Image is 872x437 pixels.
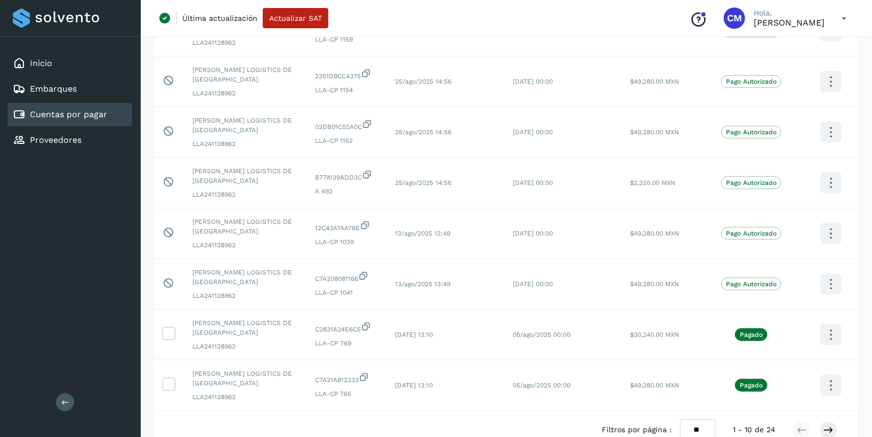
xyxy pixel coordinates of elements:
[733,424,776,435] span: 1 - 10 de 24
[30,58,52,68] a: Inicio
[630,382,679,389] span: $49,280.00 MXN
[630,78,679,85] span: $49,280.00 MXN
[192,65,298,84] span: [PERSON_NAME] LOGISTICS DE [GEOGRAPHIC_DATA]
[630,179,675,187] span: $2,320.00 MXN
[192,268,298,287] span: [PERSON_NAME] LOGISTICS DE [GEOGRAPHIC_DATA]
[7,52,132,75] div: Inicio
[315,136,378,145] span: LLA-CP 1152
[263,8,328,28] button: Actualizar SAT
[513,179,553,187] span: [DATE] 00:00
[192,342,298,351] span: LLA241128962
[192,291,298,301] span: LLA241128962
[269,14,322,22] span: Actualizar SAT
[740,331,763,338] p: Pagado
[395,331,433,338] span: [DATE] 13:10
[192,240,298,250] span: LLA241128962
[395,128,451,136] span: 25/ago/2025 14:56
[315,372,378,385] span: C7A21A812333
[395,230,450,237] span: 13/ago/2025 13:49
[630,331,679,338] span: $30,240.00 MXN
[754,18,825,28] p: Cynthia Mendoza
[513,78,553,85] span: [DATE] 00:00
[192,38,298,47] span: LLA241128962
[7,128,132,152] div: Proveedores
[395,382,433,389] span: [DATE] 13:10
[192,88,298,98] span: LLA241128962
[602,424,672,435] span: Filtros por página :
[395,280,450,288] span: 13/ago/2025 13:49
[315,288,378,297] span: LLA-CP 1041
[30,109,107,119] a: Cuentas por pagar
[192,139,298,149] span: LLA241128962
[30,84,77,94] a: Embarques
[7,103,132,126] div: Cuentas por pagar
[182,13,257,23] p: Última actualización
[395,179,451,187] span: 25/ago/2025 14:56
[315,187,378,196] span: A 492
[726,179,777,187] p: Pago Autorizado
[726,78,777,85] p: Pago Autorizado
[513,331,570,338] span: 05/ago/2025 00:00
[192,166,298,185] span: [PERSON_NAME] LOGISTICS DE [GEOGRAPHIC_DATA]
[630,280,679,288] span: $49,280.00 MXN
[192,392,298,402] span: LLA241128962
[630,230,679,237] span: $49,280.00 MXN
[315,220,378,233] span: 12C43A7AA76E
[630,128,679,136] span: $49,280.00 MXN
[513,230,553,237] span: [DATE] 00:00
[754,9,825,18] p: Hola,
[30,135,82,145] a: Proveedores
[315,389,378,399] span: LLA-CP 765
[315,321,378,334] span: C2831A24E6C5
[513,280,553,288] span: [DATE] 00:00
[513,128,553,136] span: [DATE] 00:00
[315,68,378,81] span: 2351D9CC4375
[192,369,298,388] span: [PERSON_NAME] LOGISTICS DE [GEOGRAPHIC_DATA]
[395,78,451,85] span: 25/ago/2025 14:56
[315,85,378,95] span: LLA-CP 1154
[315,169,378,182] span: B77A139ADD3C
[192,318,298,337] span: [PERSON_NAME] LOGISTICS DE [GEOGRAPHIC_DATA]
[315,338,378,348] span: LLA-CP 769
[740,382,763,389] p: Pagado
[315,119,378,132] span: 02DB01C55A0C
[726,280,777,288] p: Pago Autorizado
[192,217,298,236] span: [PERSON_NAME] LOGISTICS DE [GEOGRAPHIC_DATA]
[726,128,777,136] p: Pago Autorizado
[726,230,777,237] p: Pago Autorizado
[315,237,378,247] span: LLA-CP 1039
[7,77,132,101] div: Embarques
[315,271,378,284] span: C7A208081166
[315,35,378,44] span: LLA-CP 1159
[192,116,298,135] span: [PERSON_NAME] LOGISTICS DE [GEOGRAPHIC_DATA]
[192,190,298,199] span: LLA241128962
[513,382,570,389] span: 05/ago/2025 00:00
